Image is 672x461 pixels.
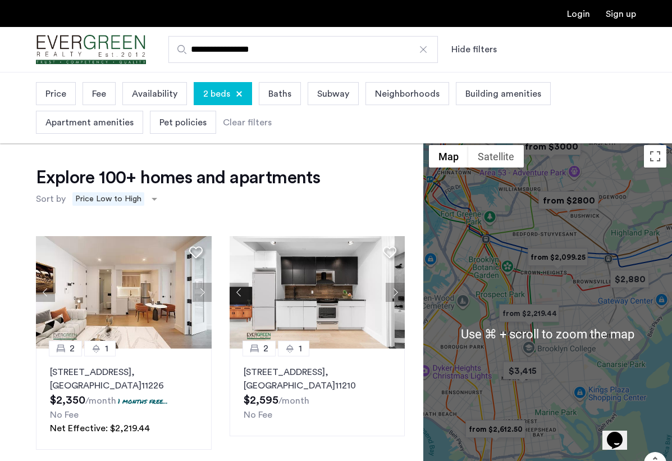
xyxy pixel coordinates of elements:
span: 2 [263,342,268,355]
button: Next apartment [386,283,405,302]
h1: Explore 100+ homes and apartments [36,166,320,189]
button: Previous apartment [230,283,249,302]
p: [STREET_ADDRESS] 11210 [244,365,391,392]
span: Baths [268,87,291,101]
input: Apartment Search [168,36,438,63]
button: Show or hide filters [451,43,497,56]
img: 1998_638350741132589269.jpeg [230,236,405,349]
span: 2 [70,342,75,355]
span: 1 [299,342,302,355]
sub: /month [85,396,116,405]
span: Availability [132,87,177,101]
img: logo [36,29,146,71]
div: from $2,099.25 [523,245,592,270]
span: Subway [317,87,349,101]
div: from $2,612.50 [461,417,530,442]
button: Show street map [429,145,468,168]
button: Show satellite imagery [468,145,524,168]
img: 218_638484513276222379.jpeg [36,236,212,349]
a: 21[STREET_ADDRESS], [GEOGRAPHIC_DATA]112261 months free...No FeeNet Effective: $2,219.44 [36,349,212,450]
p: 1 months free... [118,396,168,406]
span: Apartment amenities [45,116,134,129]
span: No Fee [244,410,272,419]
span: $2,350 [50,395,85,406]
span: Building amenities [465,87,541,101]
a: Cazamio Logo [36,29,146,71]
a: Registration [606,10,636,19]
div: from $2,219.44 [495,301,564,326]
button: Previous apartment [36,283,55,302]
label: Sort by [36,192,66,206]
ng-select: sort-apartment [68,189,163,209]
div: Clear filters [223,116,272,129]
span: 2 beds [203,87,230,101]
span: $2,595 [244,395,278,406]
span: Net Effective: $2,219.44 [50,424,150,433]
button: Toggle fullscreen view [644,145,666,168]
sub: /month [278,396,309,405]
div: from $2800 [534,188,603,213]
span: Pet policies [159,116,207,129]
div: from $3000 [516,134,586,159]
p: [STREET_ADDRESS] 11226 [50,365,198,392]
a: Login [567,10,590,19]
iframe: chat widget [602,416,638,450]
a: 21[STREET_ADDRESS], [GEOGRAPHIC_DATA]11210No Fee [230,349,405,436]
button: Next apartment [193,283,212,302]
span: Neighborhoods [375,87,440,101]
span: No Fee [50,410,79,419]
span: Fee [92,87,106,101]
span: Price [45,87,66,101]
div: $2,880 [606,266,653,292]
span: Price Low to High [72,192,144,206]
span: 1 [105,342,108,355]
div: $3,415 [499,358,546,383]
